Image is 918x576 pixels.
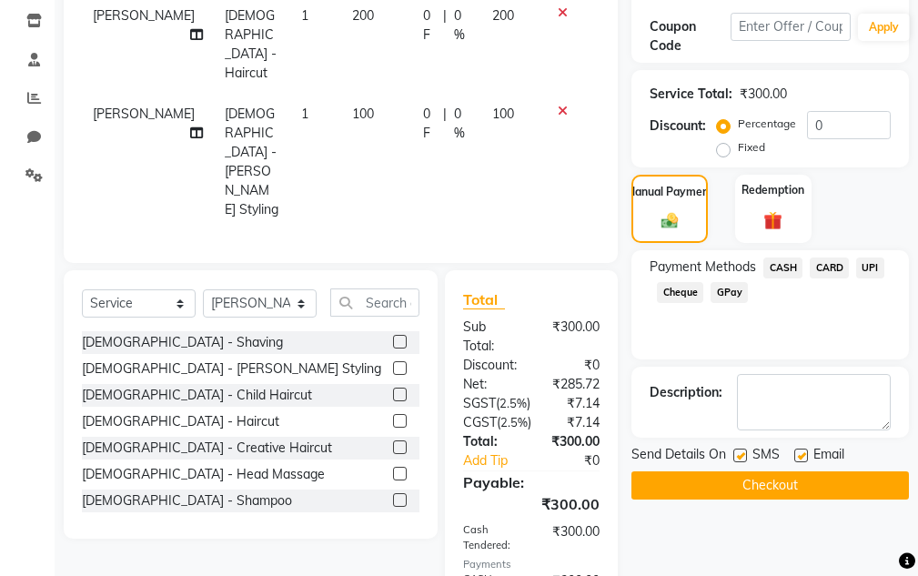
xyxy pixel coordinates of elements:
[531,356,613,375] div: ₹0
[301,7,308,24] span: 1
[545,413,613,432] div: ₹7.14
[492,106,514,122] span: 100
[423,6,437,45] span: 0 F
[544,394,613,413] div: ₹7.14
[225,106,278,217] span: [DEMOGRAPHIC_DATA] - [PERSON_NAME] Styling
[531,375,613,394] div: ₹285.72
[82,412,279,431] div: [DEMOGRAPHIC_DATA] - Haircut
[82,386,312,405] div: [DEMOGRAPHIC_DATA] - Child Haircut
[463,290,505,309] span: Total
[741,182,804,198] label: Redemption
[301,106,308,122] span: 1
[82,439,332,458] div: [DEMOGRAPHIC_DATA] - Creative Haircut
[225,7,277,81] span: [DEMOGRAPHIC_DATA] - Haircut
[856,258,884,278] span: UPI
[752,445,780,468] span: SMS
[443,6,447,45] span: |
[650,17,730,56] div: Coupon Code
[731,13,851,41] input: Enter Offer / Coupon Code
[463,557,600,572] div: Payments
[810,258,849,278] span: CARD
[449,375,531,394] div: Net:
[650,85,732,104] div: Service Total:
[531,318,613,356] div: ₹300.00
[545,451,613,470] div: ₹0
[443,105,447,143] span: |
[738,139,765,156] label: Fixed
[500,415,528,429] span: 2.5%
[758,209,788,232] img: _gift.svg
[626,184,713,200] label: Manual Payment
[631,471,909,500] button: Checkout
[82,491,292,510] div: [DEMOGRAPHIC_DATA] - Shampoo
[531,522,613,553] div: ₹300.00
[740,85,787,104] div: ₹300.00
[454,6,470,45] span: 0 %
[352,106,374,122] span: 100
[82,333,283,352] div: [DEMOGRAPHIC_DATA] - Shaving
[631,445,726,468] span: Send Details On
[650,383,722,402] div: Description:
[650,116,706,136] div: Discount:
[463,414,497,430] span: CGST
[423,105,437,143] span: 0 F
[449,394,544,413] div: ( )
[449,471,613,493] div: Payable:
[763,258,802,278] span: CASH
[449,522,531,553] div: Cash Tendered:
[449,356,531,375] div: Discount:
[657,282,703,303] span: Cheque
[82,359,381,379] div: [DEMOGRAPHIC_DATA] - [PERSON_NAME] Styling
[449,413,545,432] div: ( )
[93,7,195,24] span: [PERSON_NAME]
[82,465,325,484] div: [DEMOGRAPHIC_DATA] - Head Massage
[449,451,545,470] a: Add Tip
[858,14,910,41] button: Apply
[449,493,613,515] div: ₹300.00
[499,396,527,410] span: 2.5%
[454,105,470,143] span: 0 %
[330,288,419,317] input: Search or Scan
[650,258,756,277] span: Payment Methods
[711,282,748,303] span: GPay
[738,116,796,132] label: Percentage
[352,7,374,24] span: 200
[531,432,613,451] div: ₹300.00
[93,106,195,122] span: [PERSON_NAME]
[449,318,531,356] div: Sub Total:
[656,211,683,230] img: _cash.svg
[449,432,531,451] div: Total:
[813,445,844,468] span: Email
[492,7,514,24] span: 200
[463,395,496,411] span: SGST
